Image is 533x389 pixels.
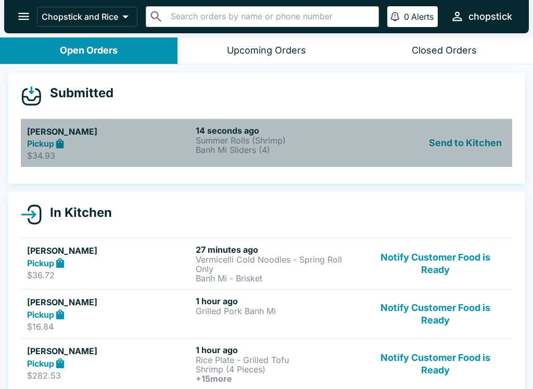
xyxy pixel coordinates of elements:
[27,125,192,138] h5: [PERSON_NAME]
[196,136,360,145] p: Summer Rolls (Shrimp)
[196,145,360,154] p: Banh Mi Sliders (4)
[412,45,477,57] div: Closed Orders
[196,255,360,274] p: Vermicelli Cold Noodles - Spring Roll Only
[196,244,360,255] h6: 27 minutes ago
[21,289,512,338] a: [PERSON_NAME]Pickup$16.841 hour agoGrilled Pork Banh MiNotify Customer Food is Ready
[468,10,512,23] div: chopstick
[196,355,360,365] p: Rice Plate - Grilled Tofu
[27,138,54,149] strong: Pickup
[411,11,434,22] p: Alerts
[42,205,112,221] h4: In Kitchen
[60,45,118,57] div: Open Orders
[404,11,409,22] p: 0
[27,358,54,369] strong: Pickup
[196,345,360,355] h6: 1 hour ago
[21,238,512,289] a: [PERSON_NAME]Pickup$36.7227 minutes agoVermicelli Cold Noodles - Spring Roll OnlyBanh Mi - Briske...
[27,309,54,320] strong: Pickup
[27,258,54,268] strong: Pickup
[365,296,506,332] button: Notify Customer Food is Ready
[196,365,360,374] p: Shrimp (4 Pieces)
[10,3,37,30] button: open drawer
[27,270,192,280] p: $36.72
[21,119,512,167] a: [PERSON_NAME]Pickup$34.9314 seconds agoSummer Rolls (Shrimp)Banh Mi Sliders (4)Send to Kitchen
[446,5,516,28] button: chopstick
[425,125,506,161] button: Send to Kitchen
[27,370,192,381] p: $282.53
[365,244,506,283] button: Notify Customer Food is Ready
[196,274,360,283] p: Banh Mi - Brisket
[196,306,360,316] p: Grilled Pork Banh Mi
[196,374,360,383] h6: + 15 more
[365,345,506,383] button: Notify Customer Food is Ready
[42,11,118,22] p: Chopstick and Rice
[168,9,374,24] input: Search orders by name or phone number
[27,345,192,357] h5: [PERSON_NAME]
[27,244,192,257] h5: [PERSON_NAME]
[27,321,192,332] p: $16.84
[196,125,360,136] h6: 14 seconds ago
[196,296,360,306] h6: 1 hour ago
[42,85,113,101] h4: Submitted
[27,150,192,161] p: $34.93
[227,45,306,57] div: Upcoming Orders
[37,7,137,27] button: Chopstick and Rice
[27,296,192,308] h5: [PERSON_NAME]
